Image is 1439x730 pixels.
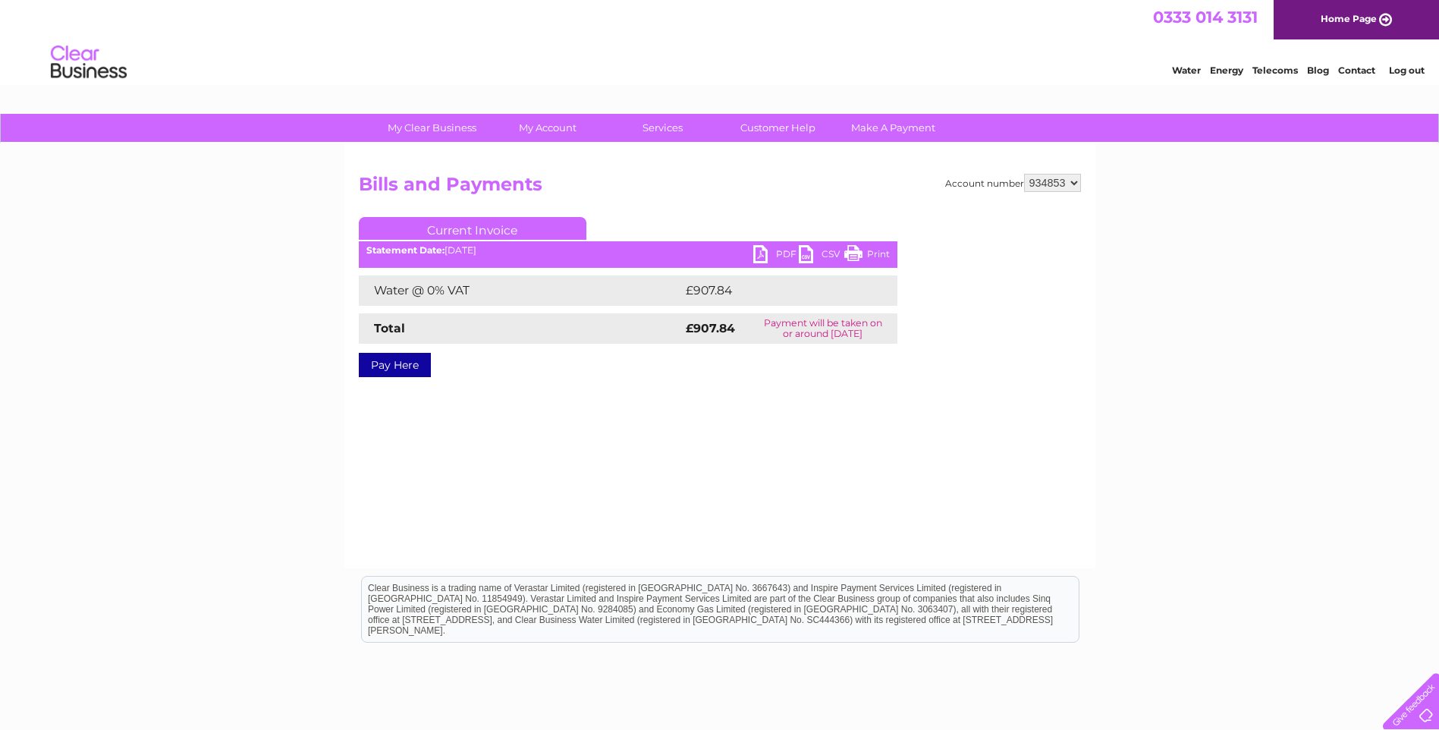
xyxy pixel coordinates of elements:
a: Print [844,245,890,267]
a: Log out [1389,65,1425,76]
a: 0333 014 3131 [1153,8,1258,27]
a: Contact [1338,65,1375,76]
a: Services [600,114,725,142]
h2: Bills and Payments [359,174,1081,203]
td: £907.84 [682,275,871,306]
td: Water @ 0% VAT [359,275,682,306]
b: Statement Date: [366,244,445,256]
div: Account number [945,174,1081,192]
a: PDF [753,245,799,267]
div: [DATE] [359,245,897,256]
strong: £907.84 [686,321,735,335]
a: Telecoms [1252,65,1298,76]
a: CSV [799,245,844,267]
a: My Account [485,114,610,142]
a: Make A Payment [831,114,956,142]
a: My Clear Business [369,114,495,142]
div: Clear Business is a trading name of Verastar Limited (registered in [GEOGRAPHIC_DATA] No. 3667643... [362,8,1079,74]
a: Pay Here [359,353,431,377]
a: Energy [1210,65,1243,76]
td: Payment will be taken on or around [DATE] [749,313,897,344]
a: Customer Help [715,114,840,142]
a: Water [1172,65,1201,76]
strong: Total [374,321,405,335]
img: logo.png [50,39,127,86]
a: Current Invoice [359,217,586,240]
a: Blog [1307,65,1329,76]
